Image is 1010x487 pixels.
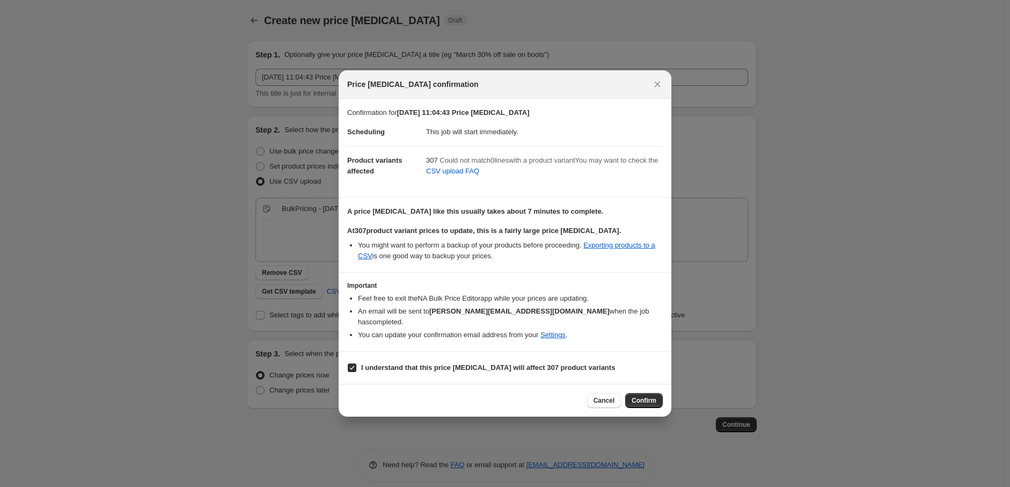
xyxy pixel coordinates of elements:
[358,241,655,260] a: Exporting products to a CSV
[358,330,663,340] li: You can update your confirmation email address from your .
[397,108,529,117] b: [DATE] 11:04:43 Price [MEDICAL_DATA]
[650,77,665,92] button: Close
[594,396,614,405] span: Cancel
[440,156,575,164] span: Could not match 0 line s with a product variant
[426,155,663,180] div: 307
[587,393,621,408] button: Cancel
[347,281,663,290] h3: Important
[347,107,663,118] p: Confirmation for
[347,79,479,90] span: Price [MEDICAL_DATA] confirmation
[426,118,663,146] dd: This job will start immediately.
[632,396,656,405] span: Confirm
[575,156,658,164] span: You may want to check the
[347,227,621,235] b: At 307 product variant prices to update, this is a fairly large price [MEDICAL_DATA].
[347,128,385,136] span: Scheduling
[426,166,479,177] span: CSV upload FAQ
[420,163,486,180] a: CSV upload FAQ
[358,306,663,328] li: An email will be sent to when the job has completed .
[361,364,615,372] b: I understand that this price [MEDICAL_DATA] will affect 307 product variants
[347,156,402,175] span: Product variants affected
[429,307,610,315] b: [PERSON_NAME][EMAIL_ADDRESS][DOMAIN_NAME]
[347,207,603,215] b: A price [MEDICAL_DATA] like this usually takes about 7 minutes to complete.
[540,331,566,339] a: Settings
[358,240,663,261] li: You might want to perform a backup of your products before proceeding. is one good way to backup ...
[625,393,663,408] button: Confirm
[358,293,663,304] li: Feel free to exit the NA Bulk Price Editor app while your prices are updating.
